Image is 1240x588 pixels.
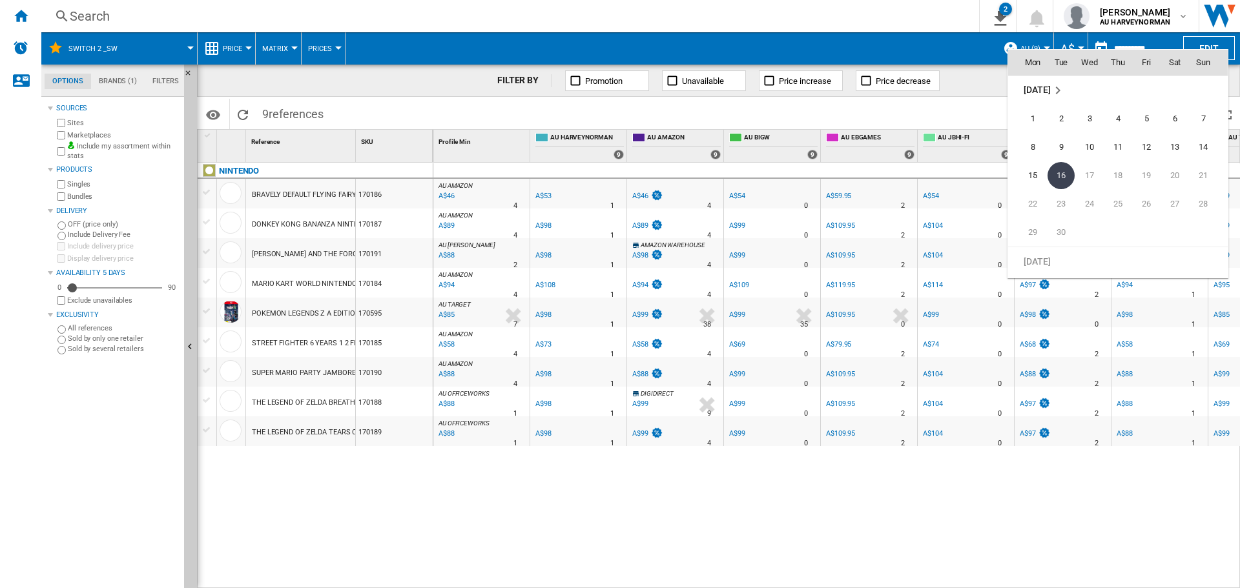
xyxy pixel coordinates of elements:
[1020,134,1046,160] span: 8
[1162,106,1188,132] span: 6
[1075,50,1104,76] th: Wed
[1024,256,1050,266] span: [DATE]
[1008,50,1047,76] th: Mon
[1162,134,1188,160] span: 13
[1190,106,1216,132] span: 7
[1008,161,1228,190] tr: Week 3
[1189,190,1228,218] td: Sunday September 28 2025
[1132,161,1161,190] td: Friday September 19 2025
[1047,133,1075,161] td: Tuesday September 9 2025
[1008,76,1228,105] td: September 2025
[1008,133,1047,161] td: Monday September 8 2025
[1161,50,1189,76] th: Sat
[1008,190,1228,218] tr: Week 4
[1133,134,1159,160] span: 12
[1104,105,1132,133] td: Thursday September 4 2025
[1104,50,1132,76] th: Thu
[1077,134,1102,160] span: 10
[1189,50,1228,76] th: Sun
[1189,105,1228,133] td: Sunday September 7 2025
[1048,106,1074,132] span: 2
[1189,161,1228,190] td: Sunday September 21 2025
[1105,134,1131,160] span: 11
[1161,190,1189,218] td: Saturday September 27 2025
[1075,161,1104,190] td: Wednesday September 17 2025
[1077,106,1102,132] span: 3
[1047,161,1075,190] td: Tuesday September 16 2025
[1104,161,1132,190] td: Thursday September 18 2025
[1161,133,1189,161] td: Saturday September 13 2025
[1047,190,1075,218] td: Tuesday September 23 2025
[1047,218,1075,247] td: Tuesday September 30 2025
[1008,190,1047,218] td: Monday September 22 2025
[1161,161,1189,190] td: Saturday September 20 2025
[1132,50,1161,76] th: Fri
[1132,190,1161,218] td: Friday September 26 2025
[1161,105,1189,133] td: Saturday September 6 2025
[1008,247,1228,276] tr: Week undefined
[1020,106,1046,132] span: 1
[1020,163,1046,188] span: 15
[1075,133,1104,161] td: Wednesday September 10 2025
[1008,218,1047,247] td: Monday September 29 2025
[1008,105,1047,133] td: Monday September 1 2025
[1190,134,1216,160] span: 14
[1047,105,1075,133] td: Tuesday September 2 2025
[1105,106,1131,132] span: 4
[1008,133,1228,161] tr: Week 2
[1075,105,1104,133] td: Wednesday September 3 2025
[1008,50,1228,278] md-calendar: Calendar
[1008,105,1228,133] tr: Week 1
[1024,85,1050,95] span: [DATE]
[1008,218,1228,247] tr: Week 5
[1048,134,1074,160] span: 9
[1048,162,1075,189] span: 16
[1132,133,1161,161] td: Friday September 12 2025
[1189,133,1228,161] td: Sunday September 14 2025
[1075,190,1104,218] td: Wednesday September 24 2025
[1132,105,1161,133] td: Friday September 5 2025
[1008,76,1228,105] tr: Week undefined
[1133,106,1159,132] span: 5
[1104,190,1132,218] td: Thursday September 25 2025
[1104,133,1132,161] td: Thursday September 11 2025
[1047,50,1075,76] th: Tue
[1008,161,1047,190] td: Monday September 15 2025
